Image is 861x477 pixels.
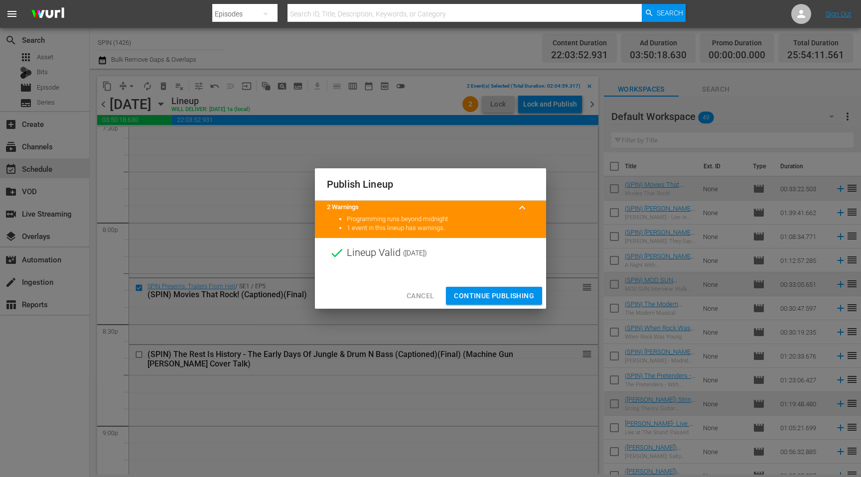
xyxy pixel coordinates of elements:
[315,238,546,268] div: Lineup Valid
[407,290,434,302] span: Cancel
[403,245,427,260] span: ( [DATE] )
[327,176,534,192] h2: Publish Lineup
[347,215,534,224] li: Programming runs beyond midnight
[454,290,534,302] span: Continue Publishing
[399,287,442,305] button: Cancel
[6,8,18,20] span: menu
[24,2,72,26] img: ans4CAIJ8jUAAAAAAAAAAAAAAAAAAAAAAAAgQb4GAAAAAAAAAAAAAAAAAAAAAAAAJMjXAAAAAAAAAAAAAAAAAAAAAAAAgAT5G...
[327,203,510,212] title: 2 Warnings
[516,202,528,214] span: keyboard_arrow_up
[510,196,534,220] button: keyboard_arrow_up
[347,224,534,233] li: 1 event in this lineup has warnings.
[446,287,542,305] button: Continue Publishing
[826,10,852,18] a: Sign Out
[657,4,683,22] span: Search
